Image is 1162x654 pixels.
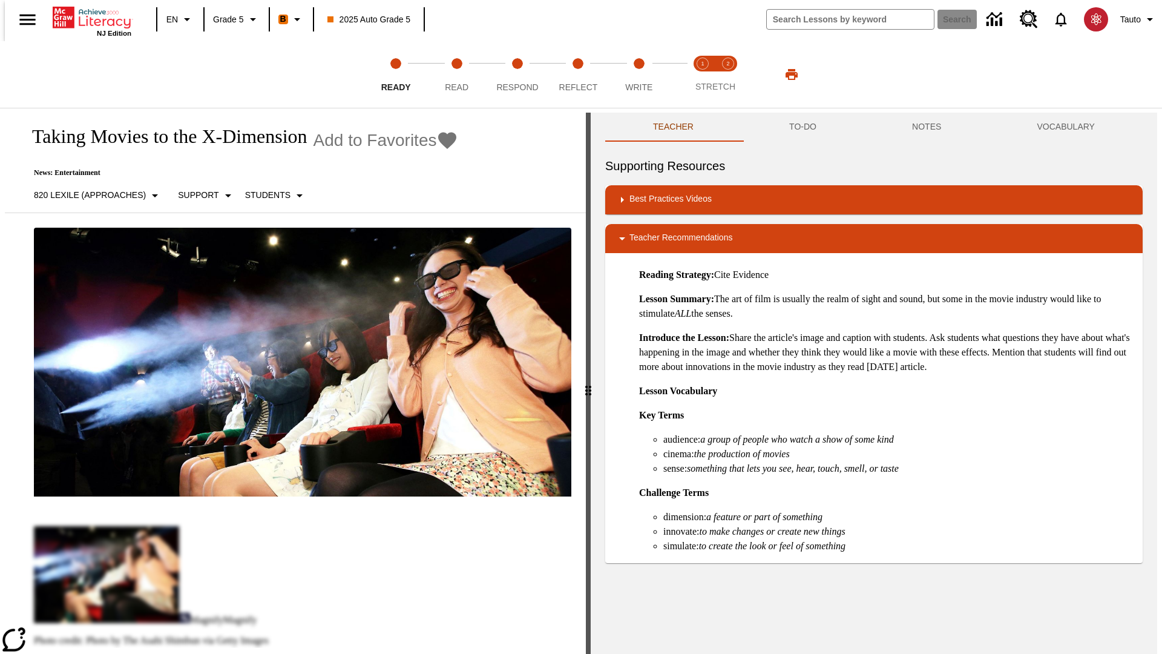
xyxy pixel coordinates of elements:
[706,512,822,522] em: a feature or part of something
[1045,4,1077,35] a: Notifications
[726,61,729,67] text: 2
[313,131,437,150] span: Add to Favorites
[639,410,684,420] strong: Key Terms
[10,2,45,38] button: Open side menu
[53,4,131,37] div: Home
[639,332,729,343] strong: Introduce the Lesson:
[1084,7,1108,31] img: avatar image
[639,294,714,304] strong: Lesson Summary:
[639,386,717,396] strong: Lesson Vocabulary
[685,41,720,108] button: Stretch Read step 1 of 2
[280,12,286,27] span: B
[663,447,1133,461] li: cinema:
[629,231,732,246] p: Teacher Recommendations
[240,185,312,206] button: Select Student
[605,113,1143,142] div: Instructional Panel Tabs
[559,82,598,92] span: Reflect
[313,130,459,151] button: Add to Favorites - Taking Movies to the X-Dimension
[663,461,1133,476] li: sense:
[629,193,712,207] p: Best Practices Videos
[421,41,491,108] button: Read step 2 of 5
[591,113,1157,654] div: activity
[166,13,178,26] span: EN
[639,487,709,498] strong: Challenge Terms
[29,185,167,206] button: Select Lexile, 820 Lexile (Approaches)
[213,13,244,26] span: Grade 5
[605,185,1143,214] div: Best Practices Videos
[161,8,200,30] button: Language: EN, Select a language
[274,8,309,30] button: Boost Class color is orange. Change class color
[604,41,674,108] button: Write step 5 of 5
[663,510,1133,524] li: dimension:
[496,82,538,92] span: Respond
[772,64,811,85] button: Print
[695,82,735,91] span: STRETCH
[639,292,1133,321] p: The art of film is usually the realm of sight and sound, but some in the movie industry would lik...
[445,82,468,92] span: Read
[34,228,571,497] img: Panel in front of the seats sprays water mist to the happy audience at a 4DX-equipped theater.
[605,156,1143,176] h6: Supporting Resources
[19,168,458,177] p: News: Entertainment
[700,526,845,537] em: to make changes or create new things
[173,185,240,206] button: Scaffolds, Support
[1013,3,1045,36] a: Resource Center, Will open in new tab
[639,331,1133,374] p: Share the article's image and caption with students. Ask students what questions they have about ...
[663,524,1133,539] li: innovate:
[711,41,746,108] button: Stretch Respond step 2 of 2
[327,13,411,26] span: 2025 Auto Grade 5
[1077,4,1115,35] button: Select a new avatar
[19,125,307,148] h1: Taking Movies to the X-Dimension
[361,41,431,108] button: Ready step 1 of 5
[979,3,1013,36] a: Data Center
[699,541,845,551] em: to create the look or feel of something
[989,113,1143,142] button: VOCABULARY
[605,113,741,142] button: Teacher
[543,41,613,108] button: Reflect step 4 of 5
[5,113,586,648] div: reading
[741,113,864,142] button: TO-DO
[1115,8,1162,30] button: Profile/Settings
[663,432,1133,447] li: audience:
[639,269,714,280] strong: Reading Strategy:
[767,10,934,29] input: search field
[687,463,899,474] em: something that lets you see, hear, touch, smell, or taste
[694,449,790,459] em: the production of movies
[208,8,265,30] button: Grade: Grade 5, Select a grade
[639,268,1133,282] p: Cite Evidence
[663,539,1133,553] li: simulate:
[34,189,146,202] p: 820 Lexile (Approaches)
[381,82,411,92] span: Ready
[482,41,553,108] button: Respond step 3 of 5
[178,189,218,202] p: Support
[245,189,290,202] p: Students
[1120,13,1141,26] span: Tauto
[700,434,893,444] em: a group of people who watch a show of some kind
[701,61,704,67] text: 1
[864,113,989,142] button: NOTES
[586,113,591,654] div: Press Enter or Spacebar and then press right and left arrow keys to move the slider
[675,308,692,319] em: ALL
[97,30,131,37] span: NJ Edition
[605,224,1143,253] div: Teacher Recommendations
[625,82,652,92] span: Write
